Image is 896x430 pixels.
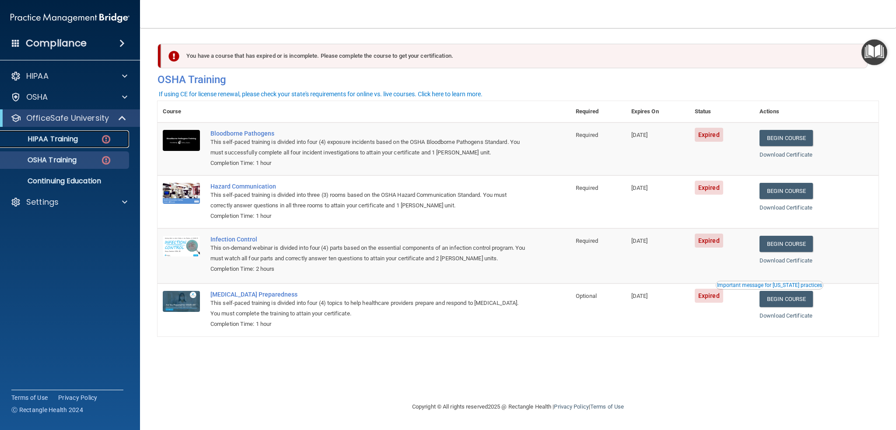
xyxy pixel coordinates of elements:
[210,211,527,221] div: Completion Time: 1 hour
[10,71,127,81] a: HIPAA
[576,132,598,138] span: Required
[157,90,484,98] button: If using CE for license renewal, please check your state's requirements for online vs. live cours...
[10,197,127,207] a: Settings
[10,92,127,102] a: OSHA
[210,190,527,211] div: This self-paced training is divided into three (3) rooms based on the OSHA Hazard Communication S...
[10,9,129,27] img: PMB logo
[695,234,723,248] span: Expired
[210,183,527,190] a: Hazard Communication
[26,197,59,207] p: Settings
[576,238,598,244] span: Required
[570,101,626,122] th: Required
[861,39,887,65] button: Open Resource Center
[576,293,597,299] span: Optional
[759,130,813,146] a: Begin Course
[576,185,598,191] span: Required
[210,236,527,243] a: Infection Control
[590,403,624,410] a: Terms of Use
[6,135,78,143] p: HIPAA Training
[159,91,483,97] div: If using CE for license renewal, please check your state's requirements for online vs. live cours...
[631,293,648,299] span: [DATE]
[210,130,527,137] a: Bloodborne Pathogens
[754,101,878,122] th: Actions
[10,113,127,123] a: OfficeSafe University
[759,257,812,264] a: Download Certificate
[759,236,813,252] a: Begin Course
[759,151,812,158] a: Download Certificate
[210,291,527,298] a: [MEDICAL_DATA] Preparedness
[11,406,83,414] span: Ⓒ Rectangle Health 2024
[717,283,822,288] div: Important message for [US_STATE] practices
[631,238,648,244] span: [DATE]
[26,92,48,102] p: OSHA
[6,177,125,185] p: Continuing Education
[631,185,648,191] span: [DATE]
[210,158,527,168] div: Completion Time: 1 hour
[101,155,112,166] img: danger-circle.6113f641.png
[6,156,77,164] p: OSHA Training
[58,393,98,402] a: Privacy Policy
[101,134,112,145] img: danger-circle.6113f641.png
[168,51,179,62] img: exclamation-circle-solid-danger.72ef9ffc.png
[11,393,48,402] a: Terms of Use
[695,128,723,142] span: Expired
[759,291,813,307] a: Begin Course
[759,183,813,199] a: Begin Course
[157,101,205,122] th: Course
[210,319,527,329] div: Completion Time: 1 hour
[210,137,527,158] div: This self-paced training is divided into four (4) exposure incidents based on the OSHA Bloodborne...
[26,37,87,49] h4: Compliance
[695,289,723,303] span: Expired
[210,298,527,319] div: This self-paced training is divided into four (4) topics to help healthcare providers prepare and...
[631,132,648,138] span: [DATE]
[210,264,527,274] div: Completion Time: 2 hours
[26,71,49,81] p: HIPAA
[161,44,868,68] div: You have a course that has expired or is incomplete. Please complete the course to get your certi...
[210,243,527,264] div: This on-demand webinar is divided into four (4) parts based on the essential components of an inf...
[157,73,878,86] h4: OSHA Training
[626,101,689,122] th: Expires On
[689,101,754,122] th: Status
[695,181,723,195] span: Expired
[759,312,812,319] a: Download Certificate
[554,403,588,410] a: Privacy Policy
[358,393,678,421] div: Copyright © All rights reserved 2025 @ Rectangle Health | |
[759,204,812,211] a: Download Certificate
[26,113,109,123] p: OfficeSafe University
[716,281,823,290] button: Read this if you are a dental practitioner in the state of CA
